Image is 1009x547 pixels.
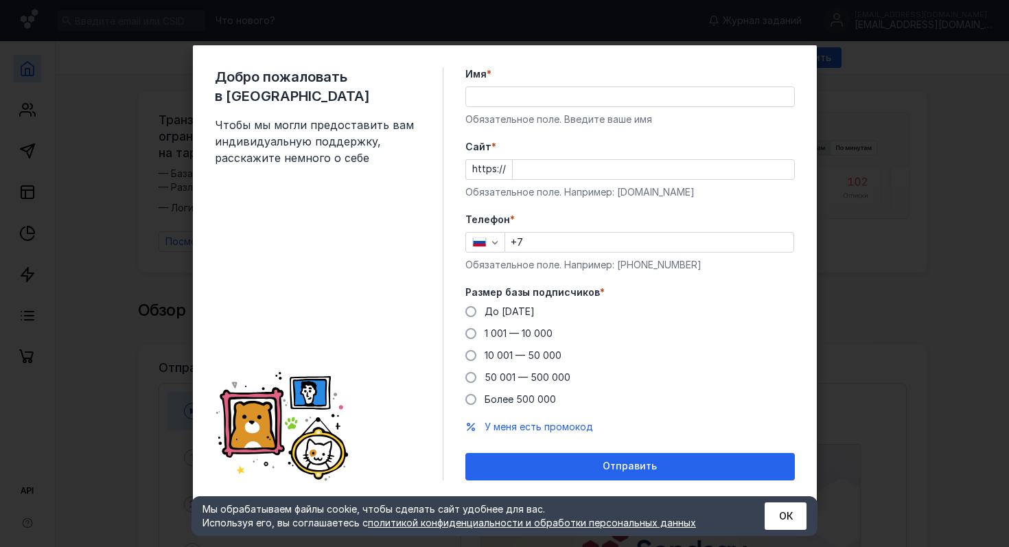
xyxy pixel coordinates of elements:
[485,371,570,383] span: 50 001 — 500 000
[215,117,421,166] span: Чтобы мы могли предоставить вам индивидуальную поддержку, расскажите немного о себе
[485,349,561,361] span: 10 001 — 50 000
[765,502,807,530] button: ОК
[485,393,556,405] span: Более 500 000
[368,517,696,528] a: политикой конфиденциальности и обработки персональных данных
[465,140,491,154] span: Cайт
[465,113,795,126] div: Обязательное поле. Введите ваше имя
[485,305,535,317] span: До [DATE]
[465,286,600,299] span: Размер базы подписчиков
[465,67,487,81] span: Имя
[465,453,795,480] button: Отправить
[465,258,795,272] div: Обязательное поле. Например: [PHONE_NUMBER]
[202,502,731,530] div: Мы обрабатываем файлы cookie, чтобы сделать сайт удобнее для вас. Используя его, вы соглашаетесь c
[215,67,421,106] span: Добро пожаловать в [GEOGRAPHIC_DATA]
[465,213,510,226] span: Телефон
[603,461,657,472] span: Отправить
[485,421,593,432] span: У меня есть промокод
[485,327,553,339] span: 1 001 — 10 000
[485,420,593,434] button: У меня есть промокод
[465,185,795,199] div: Обязательное поле. Например: [DOMAIN_NAME]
